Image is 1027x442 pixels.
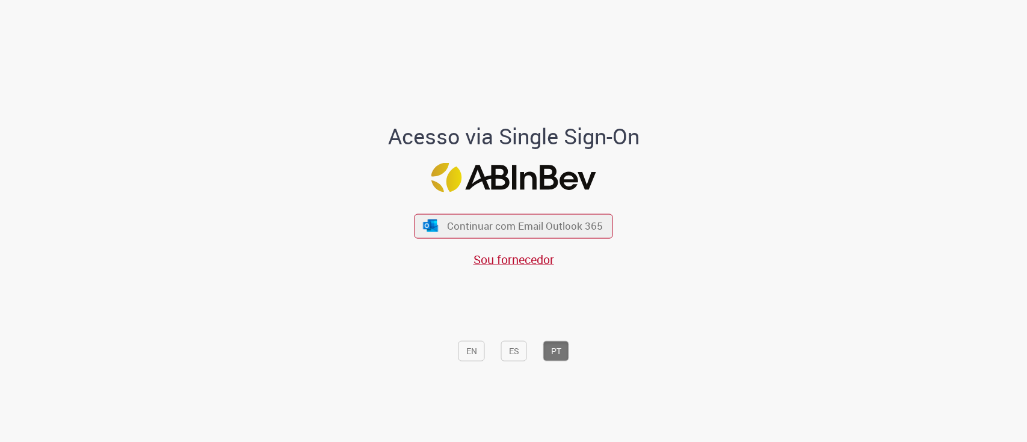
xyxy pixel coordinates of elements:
[422,219,439,232] img: ícone Azure/Microsoft 360
[458,341,485,361] button: EN
[415,213,613,238] button: ícone Azure/Microsoft 360 Continuar com Email Outlook 365
[347,124,680,149] h1: Acesso via Single Sign-On
[501,341,527,361] button: ES
[447,219,603,233] span: Continuar com Email Outlook 365
[543,341,569,361] button: PT
[431,163,596,192] img: Logo ABInBev
[473,251,554,268] a: Sou fornecedor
